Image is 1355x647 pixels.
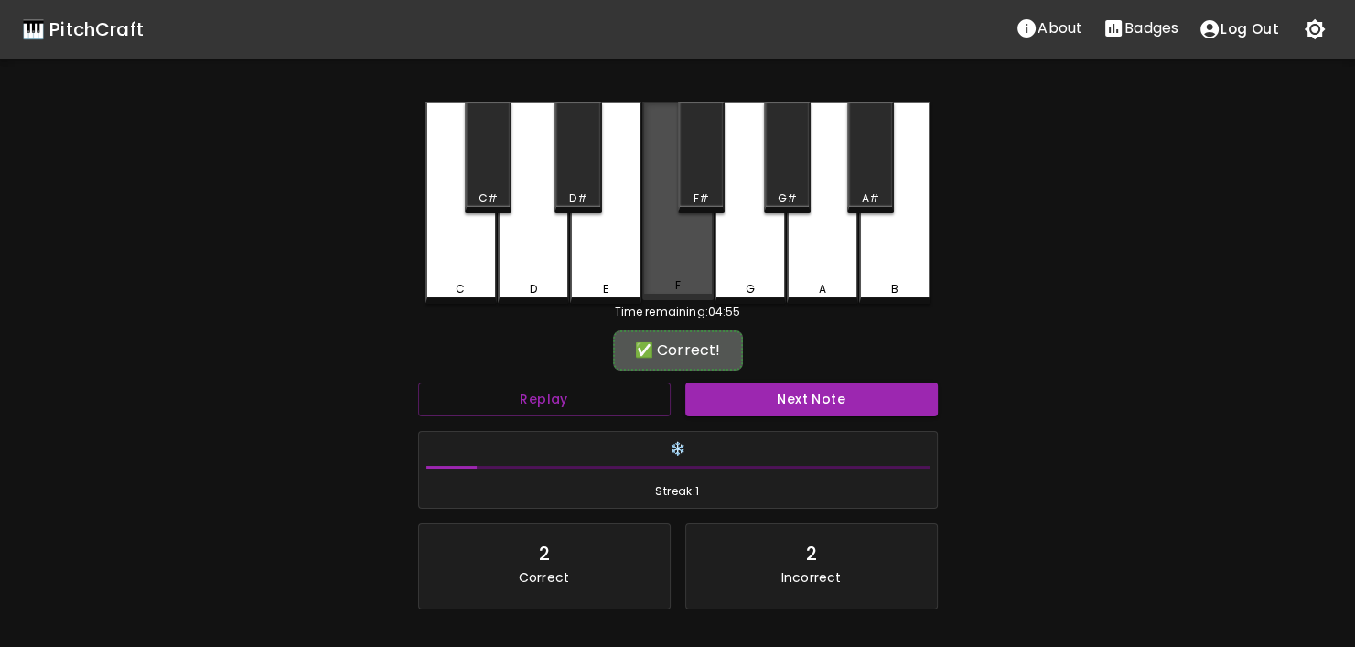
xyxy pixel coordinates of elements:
[519,568,569,587] p: Correct
[818,281,825,297] div: A
[426,439,930,459] h6: ❄️
[456,281,465,297] div: C
[685,383,938,416] button: Next Note
[805,539,816,568] div: 2
[569,190,586,207] div: D#
[778,190,797,207] div: G#
[602,281,608,297] div: E
[1124,17,1178,39] p: Badges
[1092,10,1188,49] a: Stats
[1005,10,1092,47] button: About
[674,277,680,294] div: F
[1005,10,1092,49] a: About
[890,281,898,297] div: B
[693,190,708,207] div: F#
[622,340,734,361] div: ✅ Correct!
[1188,10,1289,49] button: account of current user
[529,281,536,297] div: D
[426,482,930,501] span: Streak: 1
[745,281,754,297] div: G
[22,15,144,44] a: 🎹 PitchCraft
[479,190,498,207] div: C#
[538,539,549,568] div: 2
[862,190,879,207] div: A#
[425,304,930,320] div: Time remaining: 04:55
[418,383,671,416] button: Replay
[1038,17,1082,39] p: About
[781,568,841,587] p: Incorrect
[1092,10,1188,47] button: Stats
